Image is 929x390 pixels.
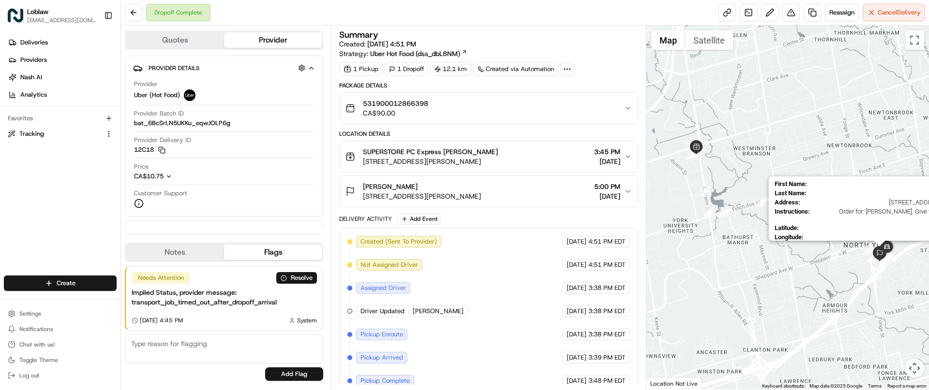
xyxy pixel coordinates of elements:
div: Start new chat [44,92,159,102]
span: [PERSON_NAME] [413,307,464,316]
a: 💻API Documentation [78,212,159,230]
span: [DATE] [567,376,586,385]
div: 8 [719,207,730,217]
button: Start new chat [165,95,176,107]
span: System [297,317,317,324]
div: 20 [880,256,891,266]
button: [EMAIL_ADDRESS][DOMAIN_NAME] [27,16,96,24]
span: Create [57,279,75,288]
button: Show satellite imagery [685,30,733,50]
span: Deliveries [20,38,48,47]
img: Liam S. [10,141,25,156]
div: 18 [878,258,889,269]
a: Powered byPylon [68,239,117,247]
button: SUPERSTORE PC Express [PERSON_NAME][STREET_ADDRESS][PERSON_NAME]3:45 PM[DATE] [340,141,637,172]
a: Tracking [8,130,101,138]
span: Customer Support [134,189,187,198]
a: Providers [4,52,120,68]
span: [DATE] [567,353,586,362]
button: Keyboard shortcuts [762,383,804,390]
div: Delivery Activity [339,215,392,223]
h3: Summary [339,30,378,39]
button: 531900012866398CA$90.00 [340,93,637,124]
a: Created via Automation [473,62,558,76]
span: Address : [774,199,800,206]
div: 6 [700,186,710,196]
div: 15 [868,252,878,262]
span: [DATE] 4:45 PM [140,317,183,324]
div: 📗 [10,217,17,225]
span: Pickup Complete [360,376,410,385]
div: 23 [878,258,889,268]
button: Flags [224,245,322,260]
div: 26 [880,252,891,262]
span: Chat with us! [19,341,55,348]
button: Quotes [126,32,224,48]
button: LoblawLoblaw[EMAIL_ADDRESS][DOMAIN_NAME] [4,4,100,27]
span: [DATE] [567,307,586,316]
span: Knowledge Base [19,216,74,226]
span: Log out [19,372,39,379]
div: 28 [882,252,892,263]
span: 3:38 PM EDT [588,284,626,292]
span: Pickup Arrived [360,353,403,362]
img: 5e9a9d7314ff4150bce227a61376b483.jpg [20,92,38,110]
span: API Documentation [91,216,155,226]
span: Nash AI [20,73,42,82]
span: Assigned Driver [360,284,406,292]
button: See all [150,124,176,135]
div: Needs Attention [132,272,190,284]
span: 4:51 PM EDT [588,260,626,269]
span: 10:49 AM [89,176,116,184]
img: Nash [10,10,29,29]
span: Not Assigned Driver [360,260,418,269]
img: Google [649,377,681,390]
button: Add Flag [265,367,323,381]
button: CancelDelivery [863,4,925,21]
span: • [80,150,84,158]
span: Provider Delivery ID [134,136,191,144]
button: Tracking [4,126,117,142]
img: Loblaw [8,8,23,23]
div: Implied Status, provider message: transport_job_timed_out_after_dropoff_arrival [132,288,317,307]
span: [DATE] [567,237,586,246]
span: Pickup Enroute [360,330,403,339]
span: bat_6BcSrLN5UKKu_eqwJOLP6g [134,119,230,128]
span: Pylon [96,240,117,247]
div: We're available if you need us! [44,102,133,110]
button: Provider [224,32,322,48]
span: 531900012866398 [363,99,428,108]
span: [STREET_ADDRESS][PERSON_NAME] [363,157,498,166]
button: [PERSON_NAME][STREET_ADDRESS][PERSON_NAME]5:00 PM[DATE] [340,176,637,207]
div: 24 [880,252,890,262]
button: Provider Details [133,60,315,76]
div: Strategy: [339,49,467,58]
button: Log out [4,369,117,382]
button: Toggle fullscreen view [905,30,924,50]
span: Instructions : [774,208,809,222]
div: Location Not Live [646,377,702,390]
div: Location Details [339,130,638,138]
img: uber-new-logo.jpeg [184,89,195,101]
span: Loblaw 12 agents [30,176,81,184]
span: CA$10.75 [134,172,164,180]
span: Reassign [829,8,854,17]
span: [PERSON_NAME] [30,150,78,158]
a: 📗Knowledge Base [6,212,78,230]
p: Welcome 👋 [10,39,176,54]
button: Notifications [4,322,117,336]
span: 6:28 PM [86,150,109,158]
div: 5 [687,149,698,159]
span: Toggle Theme [19,356,58,364]
span: Provider Batch ID [134,109,184,118]
div: Favorites [4,111,117,126]
span: Latitude : [774,224,798,231]
span: Loblaw [27,7,48,16]
a: Nash AI [4,70,120,85]
span: Tracking [19,130,44,138]
button: Notes [126,245,224,260]
span: [DATE] [567,260,586,269]
img: 1736555255976-a54dd68f-1ca7-489b-9aae-adbdc363a1c4 [10,92,27,110]
span: 5:00 PM [594,182,620,191]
